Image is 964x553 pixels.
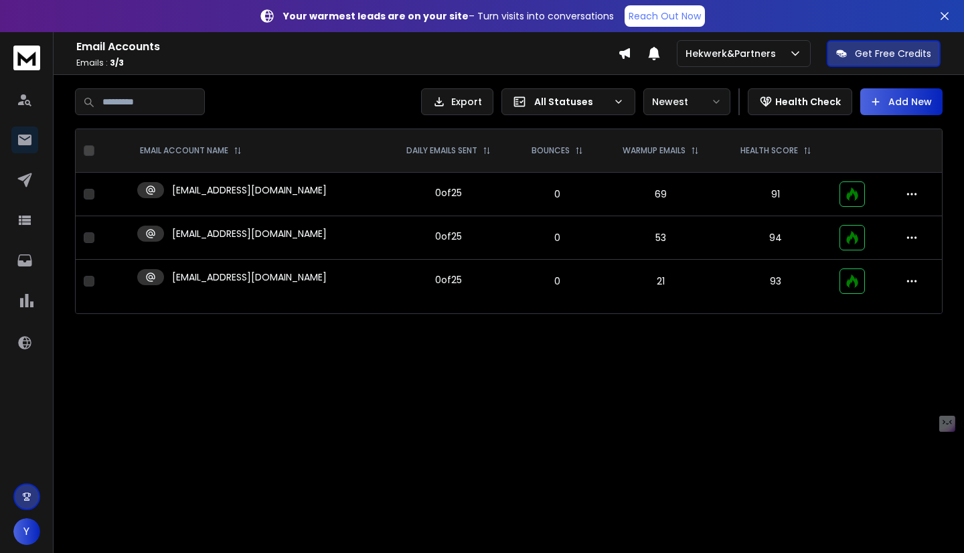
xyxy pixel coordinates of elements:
[172,270,327,284] p: [EMAIL_ADDRESS][DOMAIN_NAME]
[625,5,705,27] a: Reach Out Now
[860,88,943,115] button: Add New
[629,9,701,23] p: Reach Out Now
[76,39,618,55] h1: Email Accounts
[435,273,462,287] div: 0 of 25
[601,173,720,216] td: 69
[406,145,477,156] p: DAILY EMAILS SENT
[435,230,462,243] div: 0 of 25
[435,186,462,200] div: 0 of 25
[827,40,941,67] button: Get Free Credits
[283,9,614,23] p: – Turn visits into conversations
[172,183,327,197] p: [EMAIL_ADDRESS][DOMAIN_NAME]
[172,227,327,240] p: [EMAIL_ADDRESS][DOMAIN_NAME]
[140,145,242,156] div: EMAIL ACCOUNT NAME
[775,95,841,108] p: Health Check
[13,518,40,545] button: Y
[643,88,730,115] button: Newest
[855,47,931,60] p: Get Free Credits
[748,88,852,115] button: Health Check
[532,145,570,156] p: BOUNCES
[110,57,124,68] span: 3 / 3
[740,145,798,156] p: HEALTH SCORE
[521,274,593,288] p: 0
[421,88,493,115] button: Export
[521,187,593,201] p: 0
[534,95,608,108] p: All Statuses
[13,46,40,70] img: logo
[283,9,469,23] strong: Your warmest leads are on your site
[601,260,720,303] td: 21
[623,145,686,156] p: WARMUP EMAILS
[720,216,831,260] td: 94
[521,231,593,244] p: 0
[76,58,618,68] p: Emails :
[686,47,781,60] p: Hekwerk&Partners
[601,216,720,260] td: 53
[720,260,831,303] td: 93
[720,173,831,216] td: 91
